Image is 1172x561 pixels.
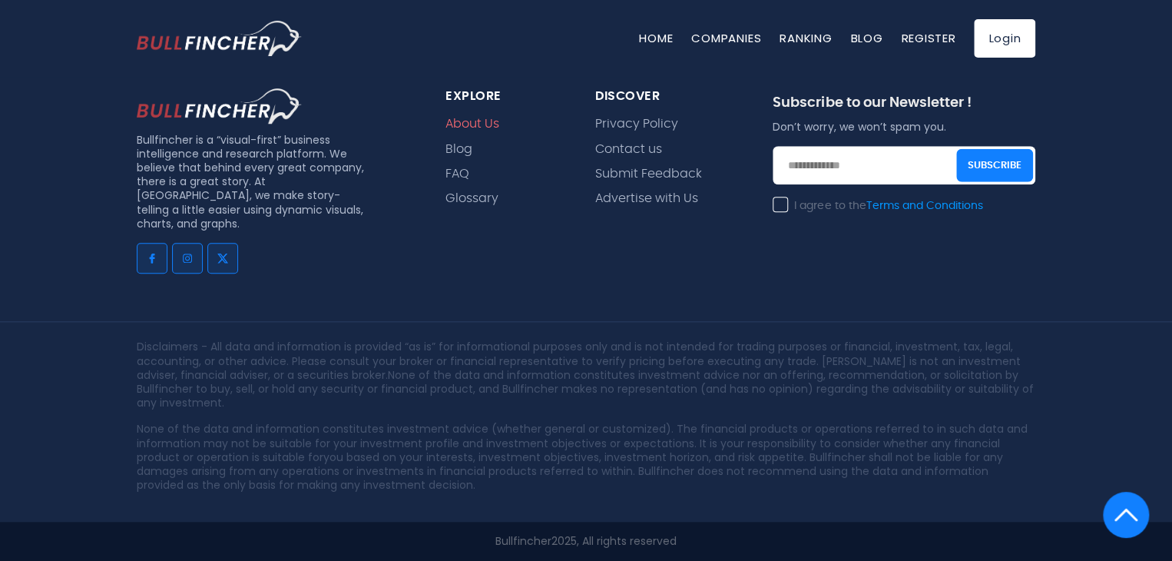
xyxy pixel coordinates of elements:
a: Submit Feedback [595,167,702,181]
div: Subscribe to our Newsletter ! [773,95,1035,120]
p: None of the data and information constitutes investment advice (whether general or customized). T... [137,422,1035,492]
a: Companies [691,30,761,46]
p: 2025, All rights reserved [137,534,1035,548]
img: footer logo [137,88,302,124]
a: Home [639,30,673,46]
p: Bullfincher is a “visual-first” business intelligence and research platform. We believe that behi... [137,133,370,231]
a: Glossary [445,191,498,206]
a: Login [974,19,1035,58]
a: Advertise with Us [595,191,698,206]
div: explore [445,88,558,105]
div: Discover [595,88,736,105]
a: Blog [850,30,882,46]
img: bullfincher logo [137,21,302,56]
a: Register [901,30,955,46]
a: Terms and Conditions [866,201,982,211]
a: FAQ [445,167,469,181]
label: I agree to the [773,199,982,213]
a: Blog [445,142,472,157]
a: Go to twitter [207,243,238,274]
button: Subscribe [956,149,1033,182]
a: Ranking [780,30,832,46]
a: Go to homepage [137,21,302,56]
a: Privacy Policy [595,117,678,131]
a: Go to facebook [137,243,167,274]
p: Don’t worry, we won’t spam you. [773,120,1035,134]
a: About Us [445,117,499,131]
a: Bullfincher [495,533,551,549]
iframe: reCAPTCHA [773,223,1006,283]
a: Go to instagram [172,243,203,274]
a: Contact us [595,142,662,157]
p: Disclaimers - All data and information is provided “as is” for informational purposes only and is... [137,340,1035,410]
